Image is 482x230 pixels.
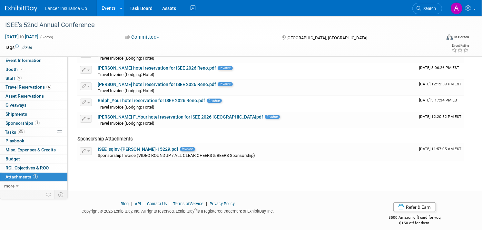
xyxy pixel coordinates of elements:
span: 1 [35,120,40,125]
span: [DATE] [DATE] [5,34,39,40]
div: $150 off for them. [360,220,469,226]
a: Search [412,3,442,14]
div: Event Rating [451,44,469,47]
a: Staff9 [0,74,67,83]
a: [PERSON_NAME] hotel reservation for ISEE 2026 Reno.pdf [98,65,216,71]
span: Upload Timestamp [419,65,459,70]
span: Shipments [5,111,27,117]
span: Travel Invoice (Lodging: Hotel) [98,56,154,61]
span: Tasks [5,129,25,135]
span: Budget [5,156,20,161]
td: Personalize Event Tab Strip [43,190,54,199]
span: [GEOGRAPHIC_DATA], [GEOGRAPHIC_DATA] [287,35,368,40]
span: 8 [33,174,38,179]
span: Asset Reservations [5,93,44,99]
div: ISEE’s 52nd Annual Conference [3,19,430,31]
div: In-Person [454,35,469,40]
td: Upload Timestamp [417,112,464,128]
a: ISEE_sqinv-[PERSON_NAME]-15229.pdf [98,147,178,152]
span: Upload Timestamp [419,98,459,102]
span: Invoice [265,115,280,119]
i: Booth reservation complete [21,67,24,71]
td: Toggle Event Tabs [54,190,68,199]
a: Giveaways [0,101,67,110]
a: Shipments [0,110,67,119]
a: more [0,182,67,190]
a: [PERSON_NAME] F_Your hotel reservation for ISEE 2026 [GEOGRAPHIC_DATA]pdf [98,114,263,120]
span: ROI, Objectives & ROO [5,165,49,170]
span: Playbook [5,138,24,143]
span: Staff [5,76,22,81]
td: Upload Timestamp [417,63,464,79]
a: Ralph_Your hotel reservation for ISEE 2026 Reno.pdf [98,98,205,103]
a: Refer & Earn [393,202,436,212]
a: [PERSON_NAME] hotel reservation for ISEE 2026 Reno.pdf [98,82,216,87]
a: Terms of Service [173,201,203,206]
div: $500 Amazon gift card for you, [360,211,469,225]
span: Travel Invoice (Lodging: Hotel) [98,88,154,93]
a: Attachments8 [0,173,67,181]
a: Playbook [0,137,67,145]
span: Invoice [218,82,233,86]
button: Committed [123,34,162,41]
span: Lancer Insurance Co [45,6,87,11]
span: 9 [17,76,22,81]
a: ROI, Objectives & ROO [0,164,67,172]
a: Blog [121,201,129,206]
span: Sponsorship Invoice (VIDEO ROUNDUP / ALL CLEAR CHEERS & BEERS Sponsorship) [98,153,255,158]
span: 0% [18,129,25,134]
span: to [19,34,25,39]
span: Invoice [218,66,233,70]
span: Upload Timestamp [419,114,461,119]
td: Tags [5,44,32,51]
span: Booth [5,67,25,72]
img: ExhibitDay [5,5,37,12]
a: Travel Reservations6 [0,83,67,91]
span: Sponsorships [5,120,40,126]
span: Upload Timestamp [419,147,461,151]
a: Misc. Expenses & Credits [0,146,67,154]
span: | [204,201,209,206]
a: Tasks0% [0,128,67,137]
a: Booth [0,65,67,74]
span: | [168,201,172,206]
a: Event Information [0,56,67,65]
span: 6 [46,85,51,90]
a: Contact Us [147,201,167,206]
div: Copyright © 2025 ExhibitDay, Inc. All rights reserved. ExhibitDay is a registered trademark of Ex... [5,207,351,214]
img: Format-Inperson.png [447,34,453,40]
a: Budget [0,155,67,163]
span: | [142,201,146,206]
span: | [130,201,134,206]
span: Invoice [180,147,195,151]
a: Edit [22,45,32,50]
span: Upload Timestamp [419,82,461,86]
span: Misc. Expenses & Credits [5,147,56,152]
td: Upload Timestamp [417,80,464,96]
span: (6 days) [40,35,53,39]
span: Search [421,6,436,11]
span: Event Information [5,58,42,63]
span: Attachments [5,174,38,179]
span: Travel Invoice (Lodging: Hotel) [98,121,154,126]
span: Invoice [207,99,222,103]
span: Travel Invoice (Lodging: Hotel) [98,72,154,77]
span: Travel Invoice (Lodging: Hotel) [98,105,154,110]
td: Upload Timestamp [417,144,464,160]
a: Privacy Policy [210,201,235,206]
sup: ® [194,208,197,212]
span: Travel Reservations [5,84,51,90]
img: Ann Barron [450,2,463,14]
a: API [135,201,141,206]
span: Giveaways [5,102,26,108]
a: Asset Reservations [0,92,67,101]
div: Event Format [400,34,469,43]
td: Upload Timestamp [417,96,464,112]
span: more [4,183,15,188]
span: Sponsorship Attachments [77,136,133,142]
a: Sponsorships1 [0,119,67,128]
